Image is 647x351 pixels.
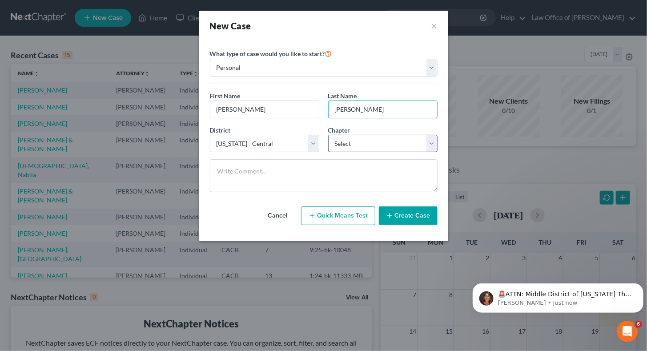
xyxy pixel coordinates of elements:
button: Cancel [258,207,297,225]
input: Enter Last Name [329,101,437,118]
button: × [431,20,438,32]
span: District [210,126,231,134]
span: First Name [210,92,241,100]
strong: New Case [210,20,251,31]
iframe: Intercom live chat [617,321,638,342]
span: Chapter [328,126,350,134]
input: Enter First Name [210,101,319,118]
span: Last Name [328,92,357,100]
button: Create Case [379,206,438,225]
label: What type of case would you like to start? [210,48,332,59]
button: Quick Means Test [301,206,375,225]
iframe: Intercom notifications message [469,265,647,327]
span: 6 [635,321,642,328]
